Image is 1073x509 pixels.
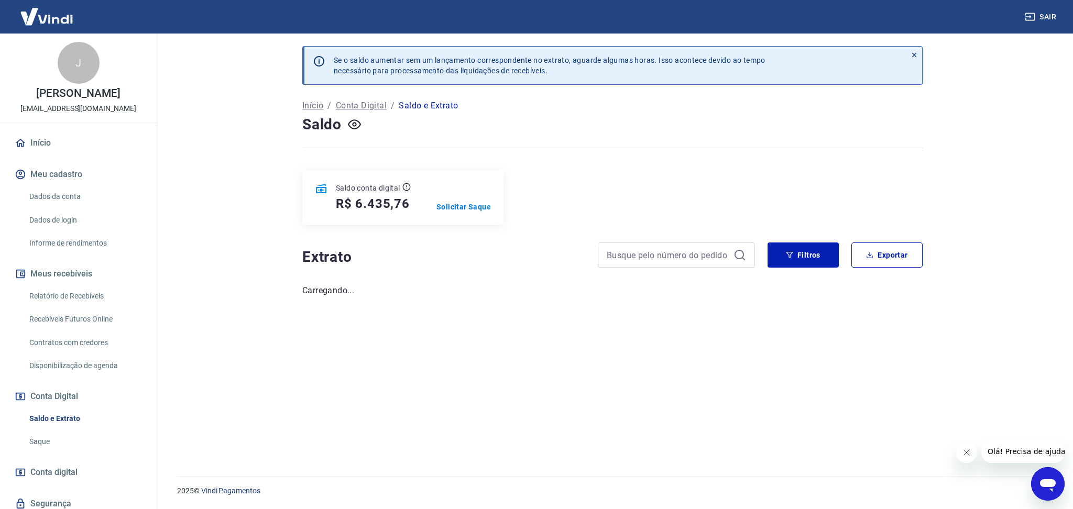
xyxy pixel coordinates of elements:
[13,262,144,285] button: Meus recebíveis
[302,114,342,135] h4: Saldo
[13,131,144,154] a: Início
[25,186,144,207] a: Dados da conta
[327,99,331,112] p: /
[25,233,144,254] a: Informe de rendimentos
[436,202,491,212] a: Solicitar Saque
[25,209,144,231] a: Dados de login
[25,355,144,377] a: Disponibilização de agenda
[336,195,410,212] h5: R$ 6.435,76
[391,99,395,112] p: /
[36,88,120,99] p: [PERSON_NAME]
[607,247,729,263] input: Busque pelo número do pedido
[13,461,144,484] a: Conta digital
[851,242,923,268] button: Exportar
[25,285,144,307] a: Relatório de Recebíveis
[302,99,323,112] a: Início
[177,485,1048,496] p: 2025 ©
[13,385,144,408] button: Conta Digital
[302,247,585,268] h4: Extrato
[1023,7,1060,27] button: Sair
[25,431,144,452] a: Saque
[981,440,1065,463] iframe: Mensagem da empresa
[201,486,260,495] a: Vindi Pagamentos
[25,308,144,330] a: Recebíveis Futuros Online
[58,42,100,84] div: J
[13,1,81,32] img: Vindi
[956,442,977,463] iframe: Fechar mensagem
[302,284,923,297] p: Carregando...
[25,332,144,353] a: Contratos com credores
[336,99,387,112] a: Conta Digital
[20,103,136,114] p: [EMAIL_ADDRESS][DOMAIN_NAME]
[6,7,88,16] span: Olá! Precisa de ajuda?
[1031,467,1065,501] iframe: Botão para abrir a janela de mensagens
[13,163,144,186] button: Meu cadastro
[334,55,765,76] p: Se o saldo aumentar sem um lançamento correspondente no extrato, aguarde algumas horas. Isso acon...
[768,242,839,268] button: Filtros
[336,183,400,193] p: Saldo conta digital
[30,465,78,480] span: Conta digital
[399,99,458,112] p: Saldo e Extrato
[25,408,144,429] a: Saldo e Extrato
